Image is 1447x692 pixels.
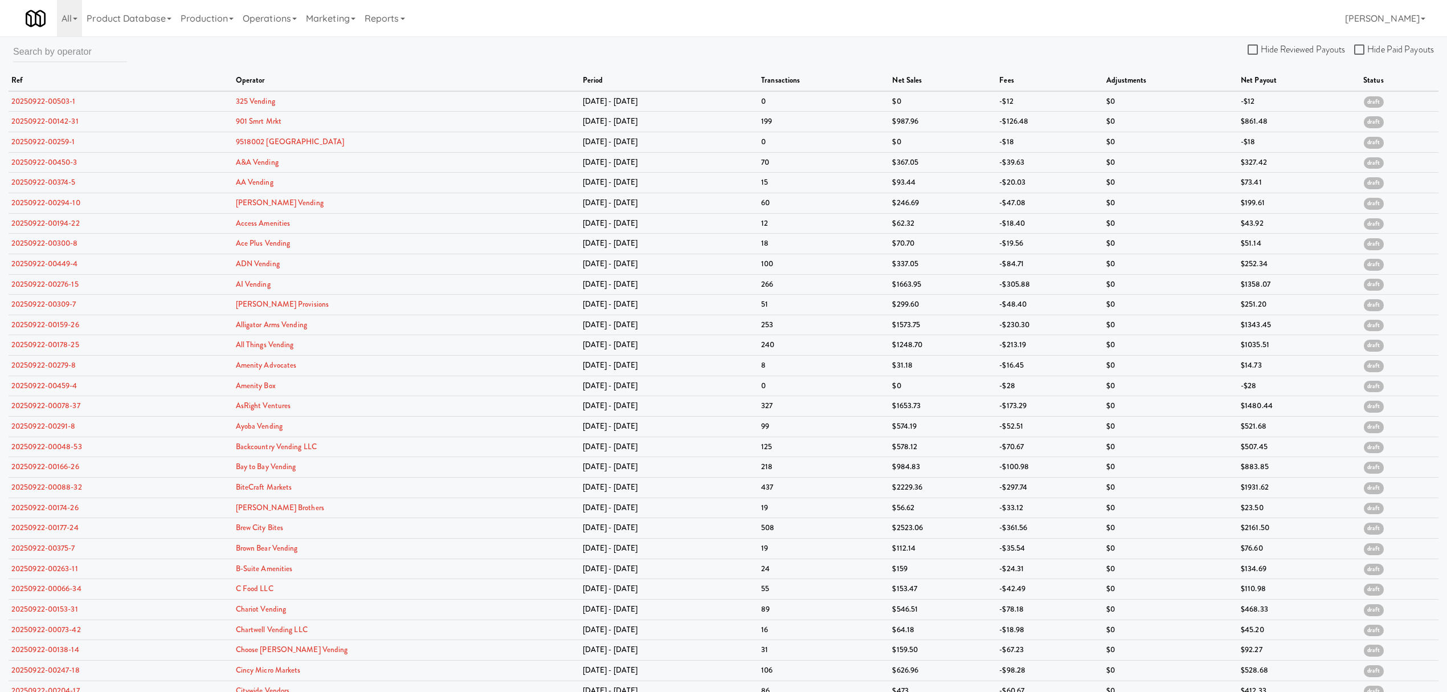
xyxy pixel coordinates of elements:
th: operator [233,71,580,91]
input: Hide Paid Payouts [1354,46,1367,55]
td: 0 [758,91,889,112]
td: $987.96 [889,112,996,132]
td: 15 [758,173,889,193]
span: draft [1364,299,1384,311]
a: 20250922-00294-10 [11,197,80,208]
td: -$28 [996,376,1103,396]
td: $159.50 [889,640,996,661]
a: 20250922-00048-53 [11,441,82,452]
td: $76.60 [1238,539,1360,559]
td: -$361.56 [996,518,1103,539]
td: $0 [1103,173,1238,193]
td: $93.44 [889,173,996,193]
td: [DATE] - [DATE] [580,356,759,376]
a: Ayoba Vending [236,421,283,432]
a: Amenity Box [236,380,276,391]
td: $0 [1103,457,1238,478]
a: 901 Smrt Mrkt [236,116,281,127]
th: status [1360,71,1438,91]
td: 327 [758,396,889,417]
td: $110.98 [1238,579,1360,600]
td: $2523.06 [889,518,996,539]
a: AI Vending [236,279,271,290]
td: [DATE] - [DATE] [580,539,759,559]
a: Ace Plus Vending [236,238,291,249]
a: BiteCraft Markets [236,482,292,492]
td: -$70.67 [996,437,1103,457]
td: [DATE] - [DATE] [580,518,759,539]
td: $0 [1103,600,1238,620]
td: $0 [1103,254,1238,274]
td: $0 [1103,274,1238,295]
td: -$12 [996,91,1103,112]
td: $199.61 [1238,193,1360,213]
span: draft [1364,340,1384,352]
td: $159 [889,559,996,579]
a: 20250922-00178-25 [11,339,79,350]
a: C Food LLC [236,583,273,594]
a: 20250922-00159-26 [11,319,79,330]
td: $2229.36 [889,478,996,498]
a: Amenity Advocates [236,360,297,371]
td: 19 [758,539,889,559]
td: $112.14 [889,539,996,559]
td: $0 [1103,498,1238,518]
td: $0 [889,91,996,112]
td: $0 [1103,112,1238,132]
td: [DATE] - [DATE] [580,254,759,274]
span: draft [1364,177,1384,189]
td: $0 [1103,132,1238,152]
td: $0 [1103,152,1238,173]
td: $1480.44 [1238,396,1360,417]
a: AsRight Ventures [236,400,291,411]
span: draft [1364,137,1384,149]
span: draft [1364,320,1384,332]
label: Hide Reviewed Payouts [1248,41,1345,58]
td: [DATE] - [DATE] [580,620,759,640]
td: -$100.98 [996,457,1103,478]
td: 199 [758,112,889,132]
span: draft [1364,482,1384,494]
input: Hide Reviewed Payouts [1248,46,1261,55]
td: 24 [758,559,889,579]
td: 218 [758,457,889,478]
td: $507.45 [1238,437,1360,457]
a: 9518002 [GEOGRAPHIC_DATA] [236,136,345,147]
td: [DATE] - [DATE] [580,579,759,600]
td: 437 [758,478,889,498]
td: -$297.74 [996,478,1103,498]
td: $51.14 [1238,234,1360,254]
td: $1931.62 [1238,478,1360,498]
td: $62.32 [889,213,996,234]
a: ADN Vending [236,258,280,269]
a: All Things Vending [236,339,294,350]
td: $0 [1103,559,1238,579]
td: 51 [758,295,889,315]
a: 20250922-00078-37 [11,400,80,411]
span: draft [1364,584,1384,596]
td: $23.50 [1238,498,1360,518]
td: $299.60 [889,295,996,315]
td: $883.85 [1238,457,1360,478]
td: $0 [1103,295,1238,315]
a: [PERSON_NAME] Vending [236,197,324,208]
td: $0 [1103,376,1238,396]
td: $1035.51 [1238,335,1360,356]
span: draft [1364,462,1384,474]
td: 70 [758,152,889,173]
td: $251.20 [1238,295,1360,315]
th: adjustments [1103,71,1238,91]
td: -$213.19 [996,335,1103,356]
th: net sales [889,71,996,91]
a: B-Suite Amenities [236,563,293,574]
td: [DATE] - [DATE] [580,112,759,132]
span: draft [1364,116,1384,128]
td: 240 [758,335,889,356]
td: 100 [758,254,889,274]
td: -$18 [1238,132,1360,152]
span: draft [1364,96,1384,108]
a: 20250922-00142-31 [11,116,79,127]
a: 20250922-00166-26 [11,461,79,472]
a: Chartwell Vending LLC [236,624,308,635]
th: fees [996,71,1103,91]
